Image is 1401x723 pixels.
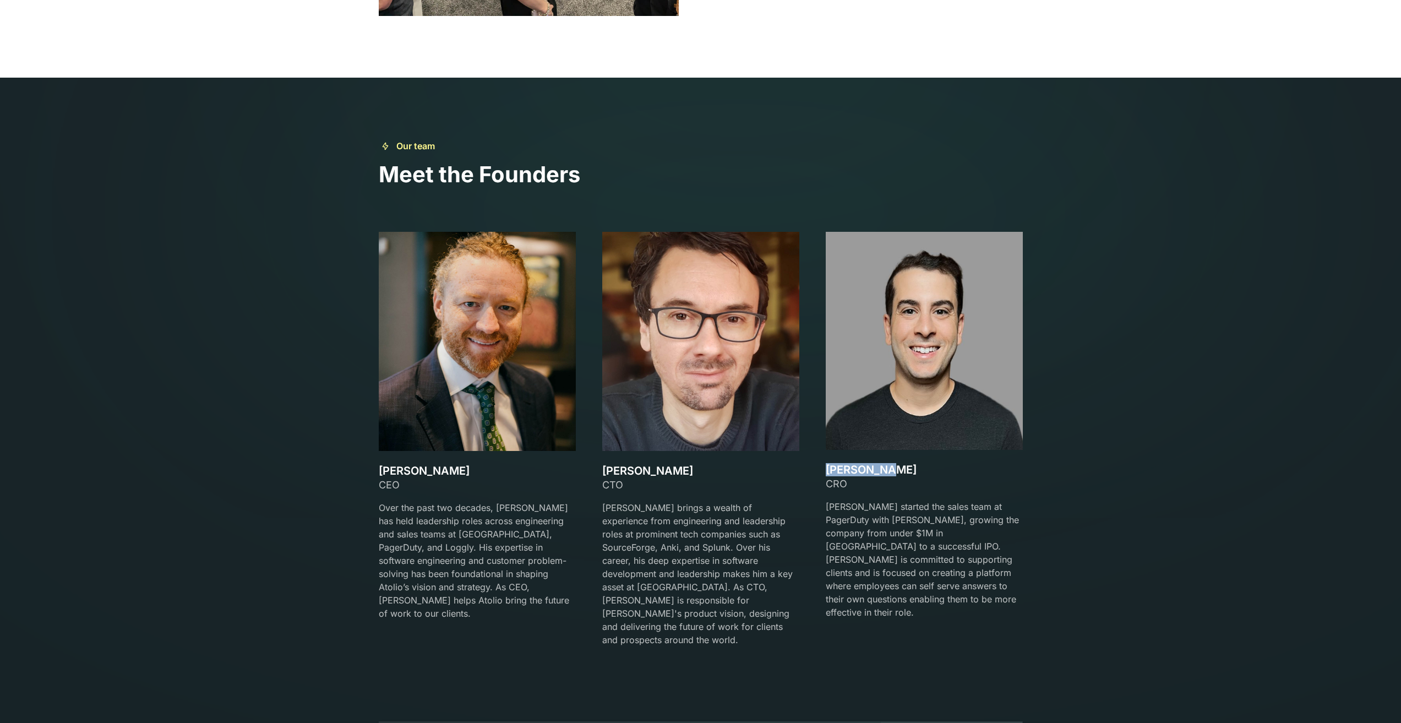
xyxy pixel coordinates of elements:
p: Over the past two decades, [PERSON_NAME] has held leadership roles across engineering and sales t... [379,501,576,620]
h2: Meet the Founders [379,161,1023,188]
h3: [PERSON_NAME] [826,463,1023,476]
div: Our team [396,139,435,153]
iframe: Chat Widget [1346,670,1401,723]
h3: [PERSON_NAME] [602,464,799,477]
p: [PERSON_NAME] brings a wealth of experience from engineering and leadership roles at prominent te... [602,501,799,646]
div: CEO [379,477,576,492]
img: team [826,232,1023,450]
h3: [PERSON_NAME] [379,464,576,477]
div: CTO [602,477,799,492]
p: [PERSON_NAME] started the sales team at PagerDuty with [PERSON_NAME], growing the company from un... [826,500,1023,619]
div: CRO [826,476,1023,491]
img: team [379,232,576,451]
img: team [602,232,799,451]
